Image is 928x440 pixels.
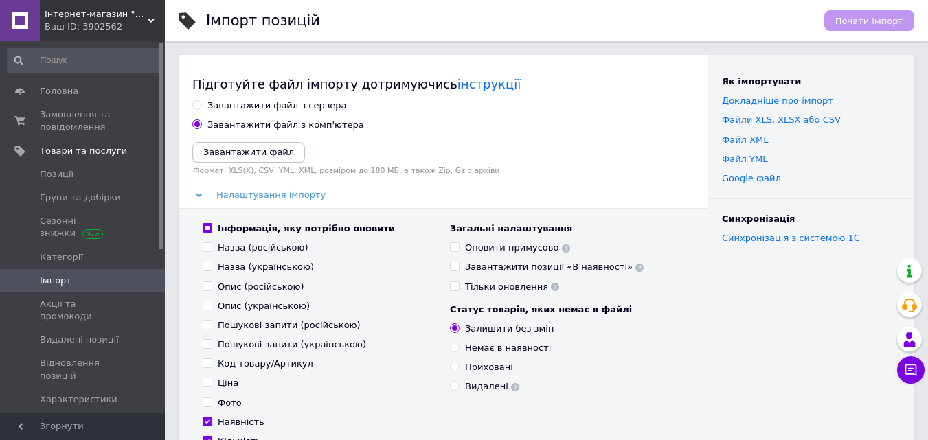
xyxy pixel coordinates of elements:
div: Видалені [465,380,519,393]
div: Ваш ID: 3902562 [45,21,165,33]
h1: Імпорт позицій [206,12,320,29]
button: Чат з покупцем [897,356,925,384]
input: Пошук [7,48,162,73]
a: Файл XML [722,135,768,145]
div: Синхронізація [722,213,901,225]
div: Інформація, яку потрібно оновити [218,222,395,235]
div: Пошукові запити (російською) [218,319,361,332]
span: Головна [40,85,78,97]
a: Файл YML [722,154,767,164]
span: Категорії [40,251,83,264]
a: Файли ХLS, XLSX або CSV [722,115,841,125]
span: Імпорт [40,275,71,287]
span: Товари та послуги [40,145,127,157]
div: Підготуйте файл імпорту дотримуючись [192,76,694,93]
span: Позиції [40,168,73,181]
span: Акції та промокоди [40,298,127,323]
span: Інтернет-магазин "Tovaruk" [45,8,148,21]
div: Пошукові запити (українською) [218,338,366,351]
span: Характеристики [40,393,117,406]
a: Google файл [722,173,781,183]
div: Опис (українською) [218,300,310,312]
div: Оновити примусово [465,242,570,254]
div: Код товару/Артикул [218,358,313,370]
div: Фото [218,397,242,409]
span: Групи та добірки [40,192,121,204]
div: Наявність [218,416,264,428]
div: Тільки оновлення [465,281,559,293]
div: Загальні налаштування [450,222,683,235]
label: Формат: XLS(X), CSV, YML, XML, розміром до 180 МБ, а також Zip, Gzip архіви [192,166,694,175]
span: Сезонні знижки [40,215,127,240]
div: Ціна [218,377,238,389]
div: Завантажити позиції «В наявності» [465,261,644,273]
span: Замовлення та повідомлення [40,108,127,133]
div: Назва (українською) [218,261,314,273]
div: Приховані [465,361,513,373]
a: Докладніше про імпорт [722,95,833,106]
div: Як імпортувати [722,76,901,88]
div: Статус товарів, яких немає в файлі [450,303,683,316]
i: Завантажити файл [203,147,294,157]
a: Синхронізація з системою 1С [722,233,860,243]
div: Назва (російською) [218,242,308,254]
div: Завантажити файл з комп'ютера [207,119,364,131]
button: Завантажити файл [192,142,305,163]
div: Опис (російською) [218,281,304,293]
div: Залишити без змін [465,323,554,335]
span: Налаштування імпорту [216,189,326,200]
a: інструкції [457,77,521,91]
span: Видалені позиції [40,334,119,346]
div: Немає в наявності [465,342,551,354]
div: Завантажити файл з сервера [207,100,347,112]
span: Відновлення позицій [40,357,127,382]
